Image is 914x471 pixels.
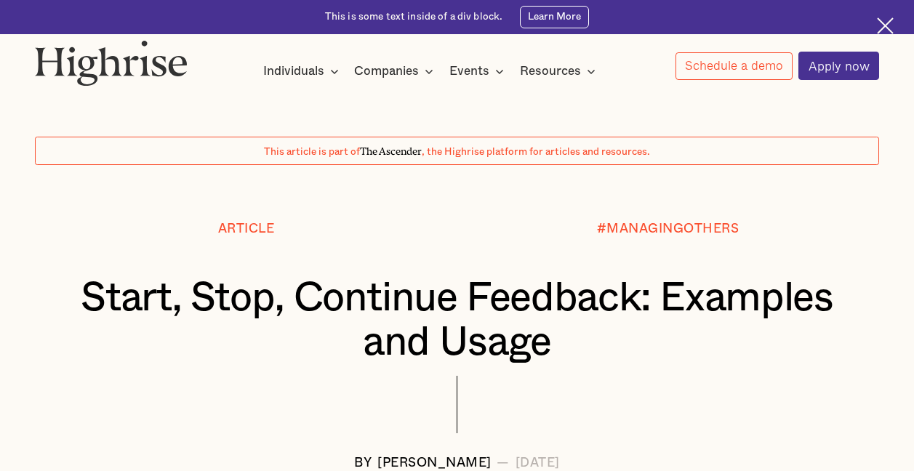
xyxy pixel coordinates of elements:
div: [DATE] [516,456,560,470]
span: The Ascender [360,143,422,155]
div: — [497,456,510,470]
div: Events [449,63,489,80]
img: Cross icon [877,17,894,34]
a: Schedule a demo [676,52,793,80]
div: Resources [520,63,600,80]
img: Highrise logo [35,40,188,86]
div: Individuals [263,63,324,80]
span: , the Highrise platform for articles and resources. [422,147,650,157]
div: Events [449,63,508,80]
div: Companies [354,63,438,80]
h1: Start, Stop, Continue Feedback: Examples and Usage [71,276,844,366]
div: [PERSON_NAME] [377,456,492,470]
div: #MANAGINGOTHERS [597,222,739,235]
div: BY [354,456,372,470]
div: This is some text inside of a div block. [325,10,503,24]
div: Companies [354,63,419,80]
a: Learn More [520,6,589,28]
span: This article is part of [264,147,360,157]
a: Apply now [798,52,879,80]
div: Article [218,222,275,235]
div: Resources [520,63,581,80]
div: Individuals [263,63,343,80]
